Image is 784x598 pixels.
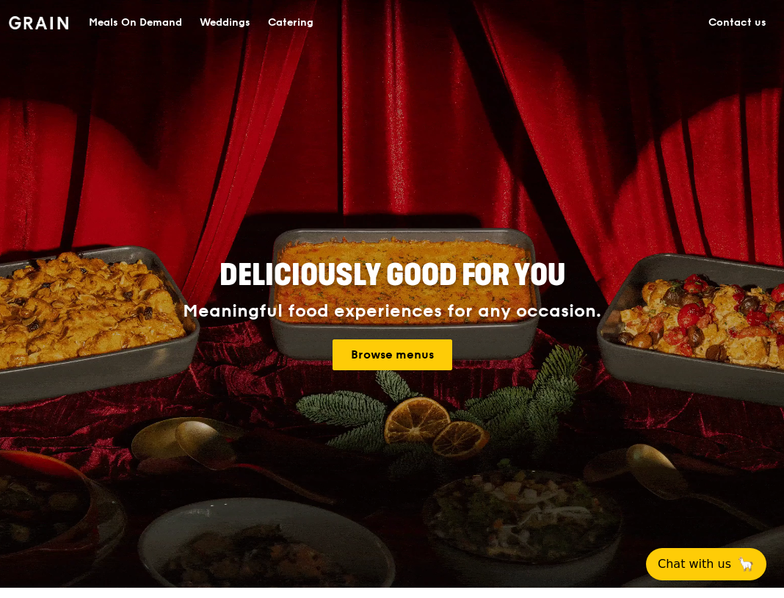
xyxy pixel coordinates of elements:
[191,1,259,45] a: Weddings
[646,548,766,580] button: Chat with us🦙
[128,301,656,322] div: Meaningful food experiences for any occasion.
[333,339,452,370] a: Browse menus
[259,1,322,45] a: Catering
[737,555,755,573] span: 🦙
[268,1,313,45] div: Catering
[219,258,565,293] span: Deliciously good for you
[658,555,731,573] span: Chat with us
[89,1,182,45] div: Meals On Demand
[700,1,775,45] a: Contact us
[200,1,250,45] div: Weddings
[9,16,68,29] img: Grain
